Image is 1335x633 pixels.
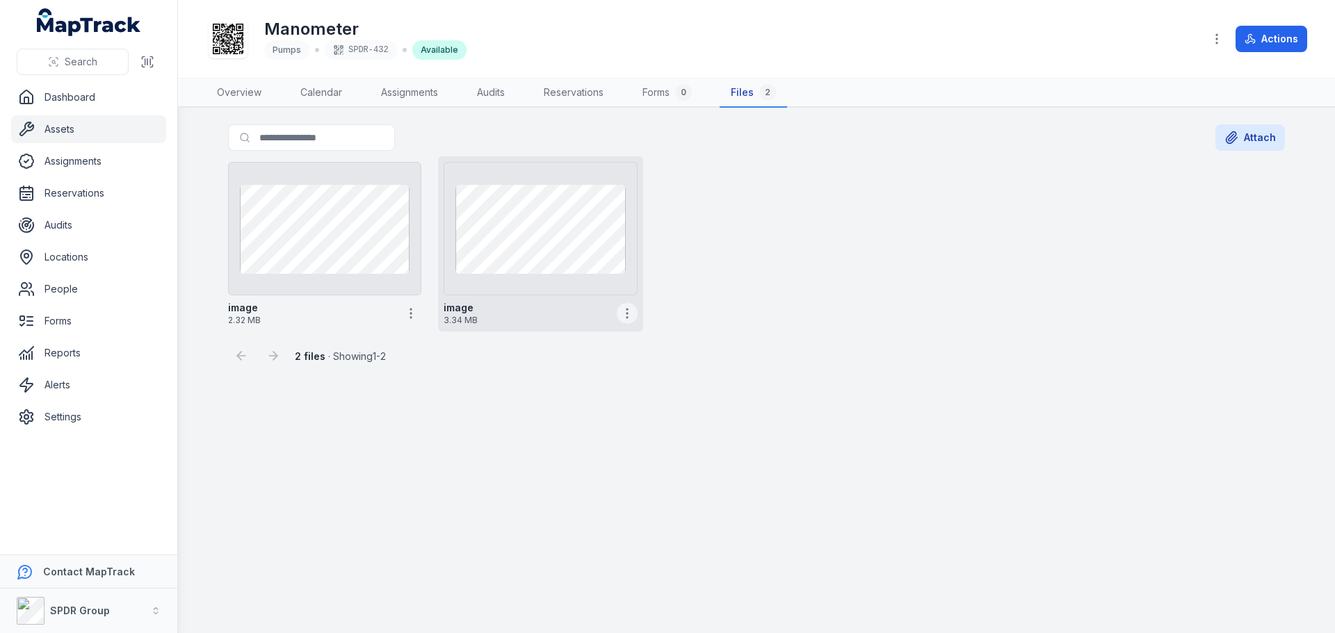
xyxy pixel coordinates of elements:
a: Assignments [370,79,449,108]
span: 3.34 MB [444,315,610,326]
button: Attach [1215,124,1285,151]
div: 2 [759,84,776,101]
div: SPDR-432 [325,40,397,60]
a: People [11,275,166,303]
a: Reservations [11,179,166,207]
a: Assets [11,115,166,143]
div: Available [412,40,467,60]
h1: Manometer [264,18,467,40]
span: Pumps [273,44,301,55]
a: Forms0 [631,79,703,108]
a: Audits [466,79,516,108]
a: Alerts [11,371,166,399]
a: Forms [11,307,166,335]
a: Locations [11,243,166,271]
strong: image [444,301,474,315]
span: Search [65,55,97,69]
button: Actions [1236,26,1307,52]
button: Search [17,49,129,75]
span: 2.32 MB [228,315,395,326]
strong: 2 files [295,350,325,362]
strong: SPDR Group [50,605,110,616]
a: Audits [11,211,166,239]
strong: Contact MapTrack [43,566,135,577]
strong: image [228,301,258,315]
a: Overview [206,79,273,108]
a: Dashboard [11,83,166,111]
a: Settings [11,403,166,431]
a: Files2 [720,79,787,108]
a: Reservations [533,79,615,108]
a: Assignments [11,147,166,175]
a: Calendar [289,79,353,108]
a: Reports [11,339,166,367]
a: MapTrack [37,8,141,36]
div: 0 [675,84,692,101]
span: · Showing 1 - 2 [295,350,386,362]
